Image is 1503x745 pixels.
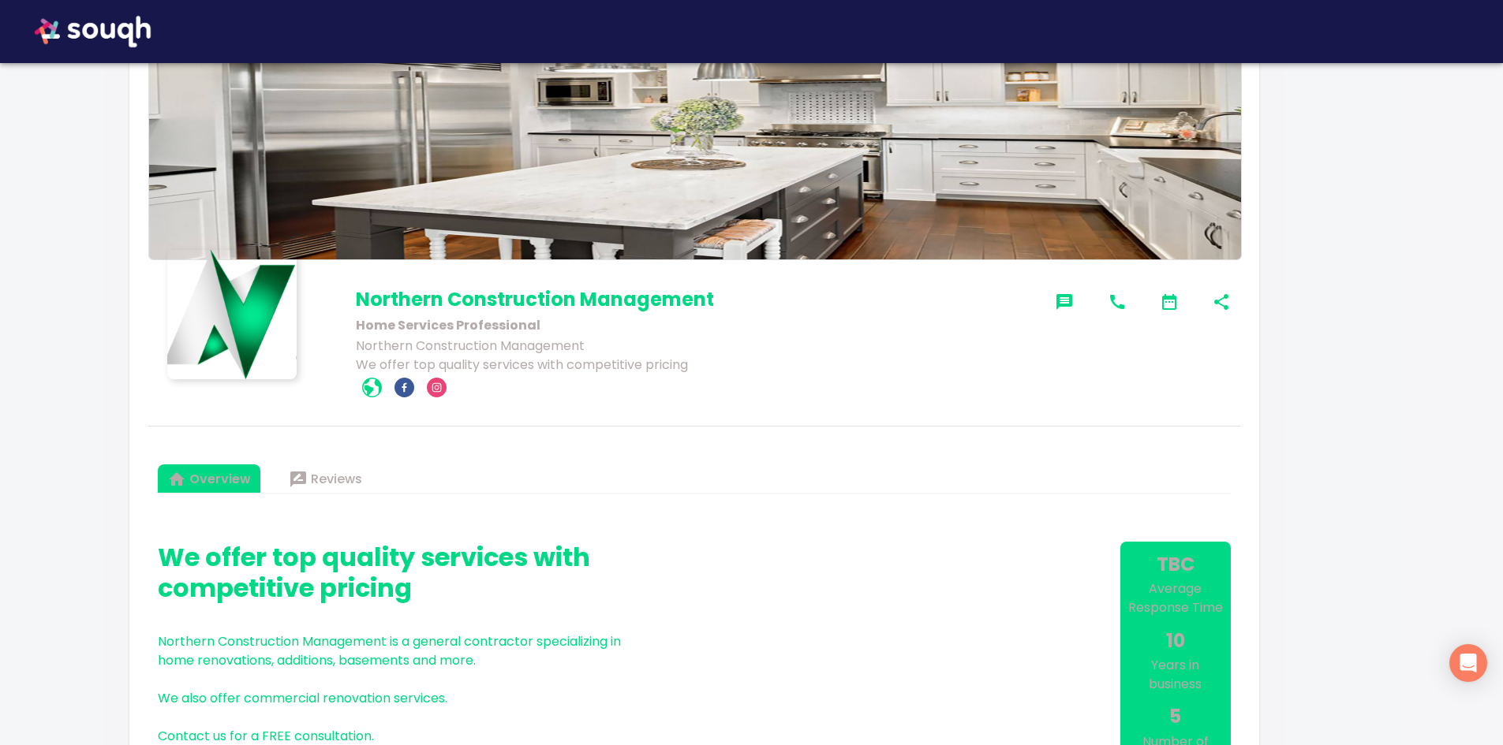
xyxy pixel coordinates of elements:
[1124,579,1227,617] p: Calculated by Souqh
[289,468,362,490] span: Reviews
[356,337,1040,356] p: Northern Construction Management
[356,315,1040,337] h2: Home Services Professional
[1124,656,1227,694] p: Years in business
[1449,644,1487,682] div: Open Intercom Messenger
[427,378,447,397] a: instagram
[356,285,1040,315] h1: Northern Construction Management
[1108,292,1127,311] svg: 416-908-6430
[1124,702,1227,732] h6: 5
[356,356,1040,374] p: We offer top quality services with competitive pricing
[394,378,414,397] a: facebook
[148,6,1242,260] img: default banner
[167,250,297,379] img: business-logo
[158,542,634,604] h4: We offer top quality services with competitive pricing
[1124,549,1227,579] h6: TBC
[167,468,251,490] span: Overview
[1124,626,1227,656] h6: 10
